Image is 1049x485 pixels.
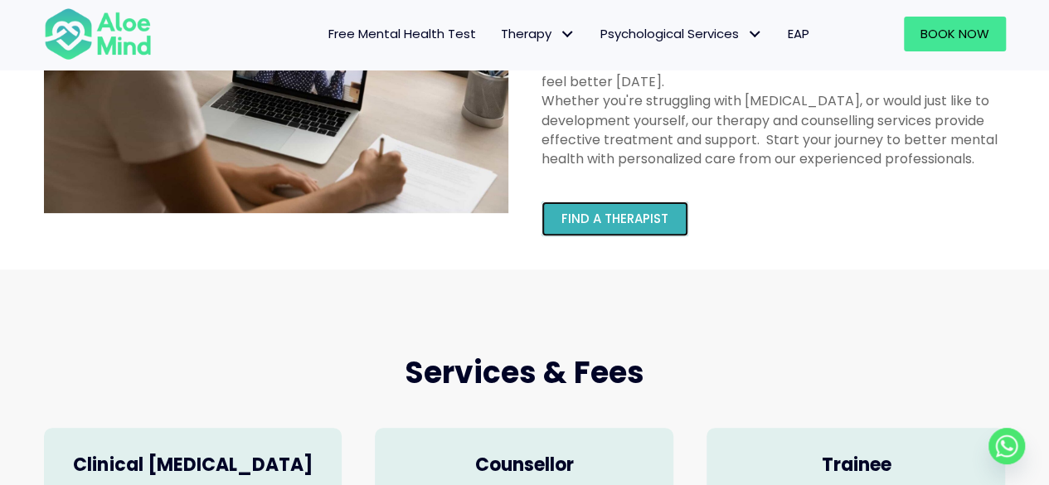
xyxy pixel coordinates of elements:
[541,53,1006,91] div: Our team of clinical psychologists and counsellors is ready to help you feel better [DATE].
[556,22,580,46] span: Therapy: submenu
[920,25,989,42] span: Book Now
[488,17,588,51] a: TherapyTherapy: submenu
[405,352,644,394] span: Services & Fees
[541,91,1006,168] div: Whether you're struggling with [MEDICAL_DATA], or would just like to development yourself, our th...
[501,25,575,42] span: Therapy
[988,428,1025,464] a: Whatsapp
[391,453,657,478] h4: Counsellor
[61,453,326,478] h4: Clinical [MEDICAL_DATA]
[173,17,822,51] nav: Menu
[904,17,1006,51] a: Book Now
[788,25,809,42] span: EAP
[316,17,488,51] a: Free Mental Health Test
[600,25,763,42] span: Psychological Services
[743,22,767,46] span: Psychological Services: submenu
[775,17,822,51] a: EAP
[723,453,988,478] h4: Trainee
[541,201,688,236] a: Find a therapist
[588,17,775,51] a: Psychological ServicesPsychological Services: submenu
[44,7,152,61] img: Aloe mind Logo
[561,210,668,227] span: Find a therapist
[328,25,476,42] span: Free Mental Health Test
